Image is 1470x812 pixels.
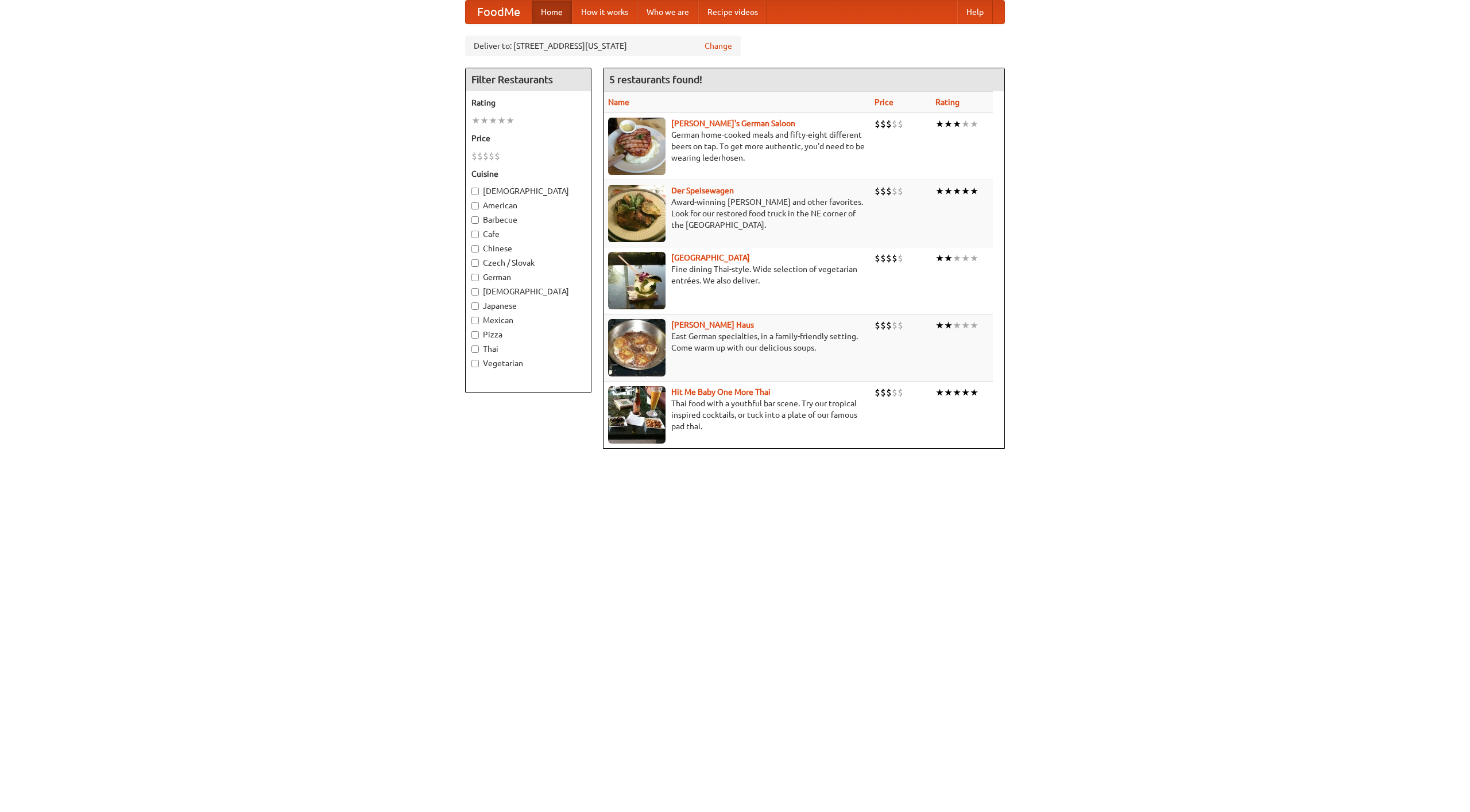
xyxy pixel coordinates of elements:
li: $ [886,185,892,197]
li: ★ [497,114,506,127]
label: Barbecue [471,214,585,226]
li: $ [892,252,898,265]
ng-pluralize: 5 restaurants found! [609,74,702,85]
li: ★ [489,114,497,127]
li: ★ [953,185,961,197]
li: $ [892,386,898,399]
h5: Cuisine [471,168,585,180]
input: Barbecue [471,216,479,224]
a: FoodMe [466,1,532,24]
li: ★ [944,319,953,332]
li: ★ [953,252,961,265]
li: ★ [970,386,978,399]
li: ★ [935,319,944,332]
li: $ [886,319,892,332]
li: ★ [961,252,970,265]
li: $ [875,386,880,399]
li: ★ [961,185,970,197]
label: Cafe [471,228,585,240]
img: esthers.jpg [608,118,666,175]
li: ★ [944,118,953,130]
img: babythai.jpg [608,386,666,444]
li: ★ [970,319,978,332]
li: ★ [506,114,514,127]
label: [DEMOGRAPHIC_DATA] [471,286,585,297]
li: ★ [970,185,978,197]
h5: Rating [471,97,585,108]
input: Thai [471,345,479,353]
label: German [471,271,585,283]
h5: Price [471,133,585,144]
a: [PERSON_NAME] Haus [671,320,754,329]
li: ★ [953,319,961,332]
a: Name [608,98,629,107]
li: ★ [970,118,978,130]
li: $ [880,386,886,399]
a: Change [705,40,732,52]
p: Award-winning [PERSON_NAME] and other favorites. Look for our restored food truck in the NE corne... [608,196,865,231]
a: Who we are [637,1,698,24]
li: ★ [935,252,944,265]
li: $ [898,185,903,197]
li: ★ [953,386,961,399]
li: $ [875,252,880,265]
li: $ [477,150,483,162]
li: ★ [480,114,489,127]
li: $ [489,150,494,162]
li: $ [886,252,892,265]
p: East German specialties, in a family-friendly setting. Come warm up with our delicious soups. [608,331,865,353]
li: $ [892,319,898,332]
a: [PERSON_NAME]'s German Saloon [671,119,795,128]
li: ★ [961,386,970,399]
li: $ [494,150,500,162]
li: ★ [944,252,953,265]
input: Vegetarian [471,360,479,367]
li: $ [880,319,886,332]
a: Hit Me Baby One More Thai [671,387,771,397]
li: $ [898,252,903,265]
img: satay.jpg [608,252,666,309]
li: $ [892,118,898,130]
input: American [471,202,479,209]
a: Recipe videos [698,1,767,24]
input: Czech / Slovak [471,259,479,267]
p: Thai food with a youthful bar scene. Try our tropical inspired cocktails, or tuck into a plate of... [608,398,865,432]
input: Cafe [471,231,479,238]
input: Mexican [471,317,479,324]
p: German home-cooked meals and fifty-eight different beers on tap. To get more authentic, you'd nee... [608,129,865,164]
li: $ [898,118,903,130]
li: $ [898,319,903,332]
input: German [471,274,479,281]
div: Deliver to: [STREET_ADDRESS][US_STATE] [465,36,741,56]
li: $ [892,185,898,197]
img: speisewagen.jpg [608,185,666,242]
img: kohlhaus.jpg [608,319,666,376]
label: Chinese [471,243,585,254]
li: $ [898,386,903,399]
li: ★ [961,118,970,130]
p: Fine dining Thai-style. Wide selection of vegetarian entrées. We also deliver. [608,263,865,286]
a: Der Speisewagen [671,186,734,195]
label: Pizza [471,329,585,340]
a: Rating [935,98,960,107]
input: Japanese [471,302,479,310]
li: $ [875,319,880,332]
label: Japanese [471,300,585,312]
li: ★ [961,319,970,332]
li: $ [880,252,886,265]
a: [GEOGRAPHIC_DATA] [671,253,750,262]
li: ★ [970,252,978,265]
li: $ [880,118,886,130]
input: Pizza [471,331,479,339]
li: ★ [944,185,953,197]
input: [DEMOGRAPHIC_DATA] [471,188,479,195]
label: Czech / Slovak [471,257,585,269]
li: ★ [935,386,944,399]
a: Home [532,1,572,24]
label: Vegetarian [471,358,585,369]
